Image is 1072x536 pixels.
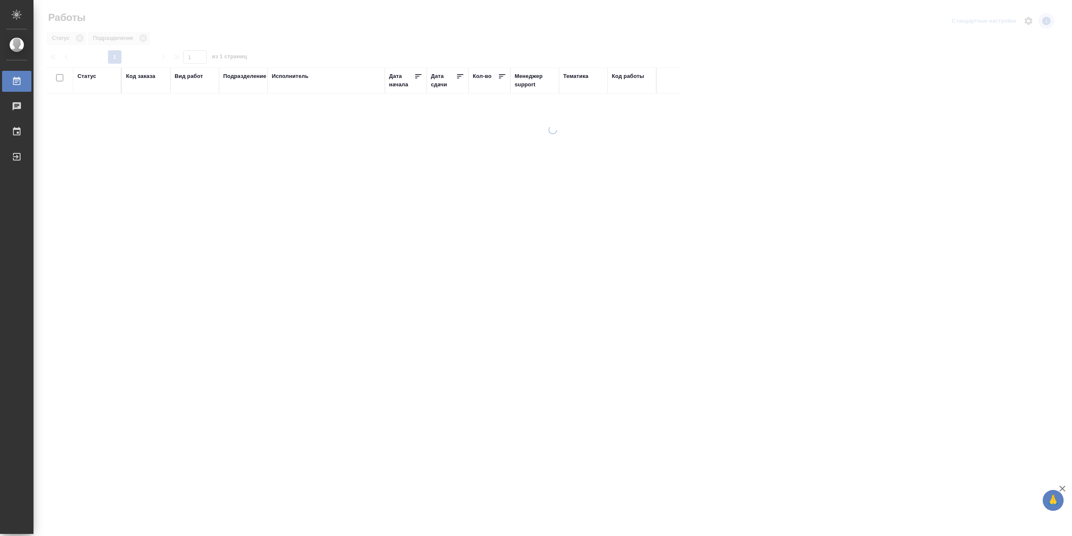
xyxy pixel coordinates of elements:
[272,72,309,80] div: Исполнитель
[223,72,266,80] div: Подразделение
[473,72,492,80] div: Кол-во
[1043,490,1064,511] button: 🙏
[175,72,203,80] div: Вид работ
[389,72,414,89] div: Дата начала
[1046,492,1060,509] span: 🙏
[515,72,555,89] div: Менеджер support
[126,72,155,80] div: Код заказа
[431,72,456,89] div: Дата сдачи
[563,72,588,80] div: Тематика
[612,72,644,80] div: Код работы
[77,72,96,80] div: Статус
